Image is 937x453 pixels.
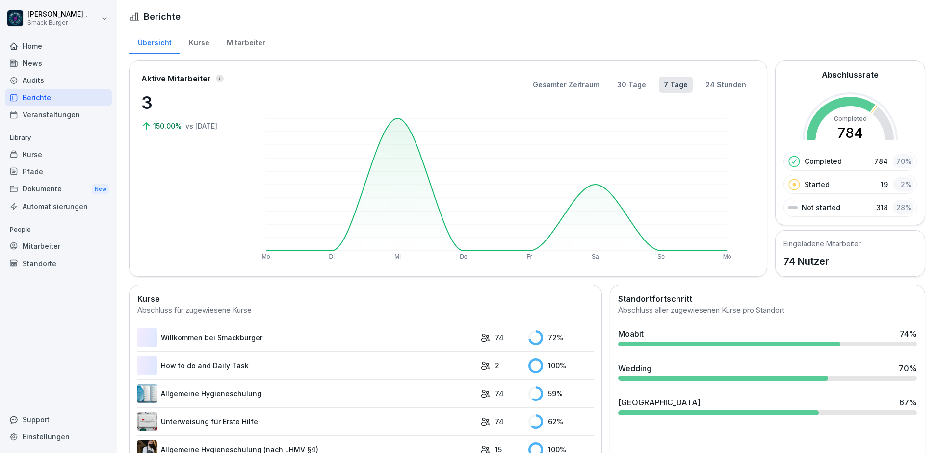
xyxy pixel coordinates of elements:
[805,156,842,166] p: Completed
[701,77,751,93] button: 24 Stunden
[137,412,475,431] a: Unterweisung für Erste Hilfe
[27,10,87,19] p: [PERSON_NAME] .
[659,77,693,93] button: 7 Tage
[5,72,112,89] a: Audits
[618,293,917,305] h2: Standortfortschritt
[618,305,917,316] div: Abschluss aller zugewiesenen Kurse pro Standort
[528,414,594,429] div: 62 %
[618,397,701,408] div: [GEOGRAPHIC_DATA]
[618,328,644,340] div: Moabit
[137,412,157,431] img: x1kpwef3bc6wreqsn7ry7iok.png
[137,305,594,316] div: Abschluss für zugewiesene Kurse
[528,358,594,373] div: 100 %
[495,332,504,343] p: 74
[5,163,112,180] a: Pfade
[526,253,532,260] text: Fr
[5,106,112,123] a: Veranstaltungen
[137,384,157,403] img: xphwg6fwqitinbkj9ytjtchp.png
[881,179,888,189] p: 19
[900,328,917,340] div: 74 %
[129,29,180,54] a: Übersicht
[805,179,830,189] p: Started
[899,362,917,374] div: 70 %
[5,146,112,163] a: Kurse
[460,253,468,260] text: Do
[137,356,475,375] a: How to do and Daily Task
[180,29,218,54] a: Kurse
[141,89,239,116] p: 3
[5,180,112,198] div: Dokumente
[5,37,112,54] a: Home
[614,393,921,419] a: [GEOGRAPHIC_DATA]67%
[657,253,665,260] text: So
[137,384,475,403] a: Allgemeine Hygieneschulung
[329,253,335,260] text: Di
[495,388,504,399] p: 74
[528,77,604,93] button: Gesamter Zeitraum
[876,202,888,213] p: 318
[92,184,109,195] div: New
[5,130,112,146] p: Library
[893,177,914,191] div: 2 %
[899,397,917,408] div: 67 %
[528,330,594,345] div: 72 %
[5,54,112,72] a: News
[822,69,879,80] h2: Abschlussrate
[723,253,731,260] text: Mo
[27,19,87,26] p: Smack Burger
[495,416,504,426] p: 74
[262,253,270,260] text: Mo
[5,222,112,238] p: People
[5,89,112,106] a: Berichte
[783,254,861,268] p: 74 Nutzer
[5,238,112,255] a: Mitarbeiter
[5,411,112,428] div: Support
[137,328,475,347] a: Willkommen bei Smackburger
[5,198,112,215] a: Automatisierungen
[185,121,217,131] p: vs [DATE]
[5,428,112,445] a: Einstellungen
[592,253,599,260] text: Sa
[144,10,181,23] h1: Berichte
[614,324,921,350] a: Moabit74%
[618,362,651,374] div: Wedding
[614,358,921,385] a: Wedding70%
[394,253,401,260] text: Mi
[612,77,651,93] button: 30 Tage
[153,121,183,131] p: 150.00%
[528,386,594,401] div: 59 %
[5,255,112,272] a: Standorte
[802,202,840,213] p: Not started
[141,73,211,84] p: Aktive Mitarbeiter
[218,29,274,54] a: Mitarbeiter
[893,200,914,214] div: 28 %
[495,360,499,371] p: 2
[874,156,888,166] p: 784
[783,239,861,249] h5: Eingeladene Mitarbeiter
[5,180,112,198] a: DokumenteNew
[893,154,914,168] div: 70 %
[137,293,594,305] h2: Kurse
